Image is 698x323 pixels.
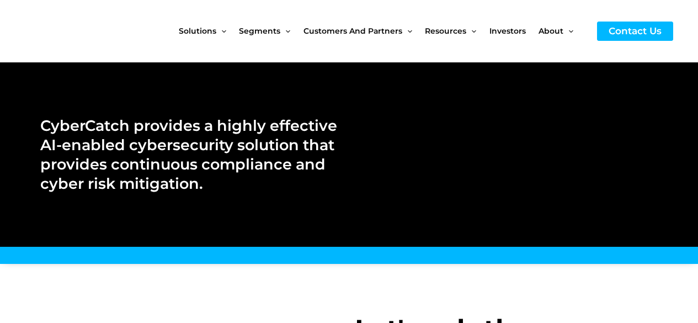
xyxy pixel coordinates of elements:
[19,8,152,54] img: CyberCatch
[597,22,673,41] a: Contact Us
[489,8,539,54] a: Investors
[489,8,526,54] span: Investors
[40,116,338,193] h2: CyberCatch provides a highly effective AI-enabled cybersecurity solution that provides continuous...
[563,8,573,54] span: Menu Toggle
[402,8,412,54] span: Menu Toggle
[179,8,586,54] nav: Site Navigation: New Main Menu
[466,8,476,54] span: Menu Toggle
[539,8,563,54] span: About
[239,8,280,54] span: Segments
[425,8,466,54] span: Resources
[179,8,216,54] span: Solutions
[216,8,226,54] span: Menu Toggle
[303,8,402,54] span: Customers and Partners
[280,8,290,54] span: Menu Toggle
